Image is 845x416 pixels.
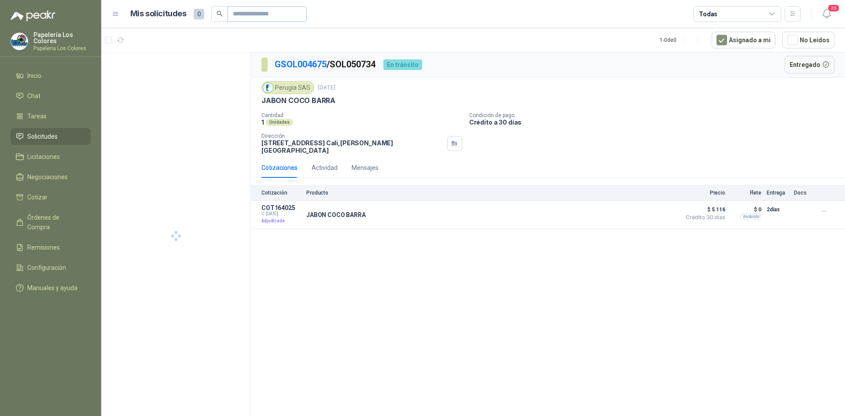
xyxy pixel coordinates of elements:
p: Precio [681,190,725,196]
span: search [217,11,223,17]
p: Cotización [261,190,301,196]
div: Mensajes [352,163,378,173]
a: Configuración [11,259,91,276]
p: Docs [794,190,812,196]
a: Licitaciones [11,148,91,165]
p: Cantidad [261,112,462,118]
button: No Leídos [783,32,834,48]
span: Cotizar [27,192,48,202]
h1: Mis solicitudes [130,7,187,20]
span: Solicitudes [27,132,58,141]
p: JABON COCO BARRA [261,96,335,105]
a: Tareas [11,108,91,125]
img: Company Logo [263,83,273,92]
button: Asignado a mi [712,32,775,48]
div: Perugia SAS [261,81,314,94]
button: 20 [819,6,834,22]
span: Configuración [27,263,66,272]
span: Licitaciones [27,152,60,162]
div: Unidades [266,119,293,126]
a: Inicio [11,67,91,84]
p: Dirección [261,133,444,139]
span: Chat [27,91,40,101]
p: Papeleria Los Colores [33,46,91,51]
span: C: [DATE] [261,211,301,217]
span: Crédito 30 días [681,215,725,220]
div: Cotizaciones [261,163,298,173]
img: Logo peakr [11,11,55,21]
a: Solicitudes [11,128,91,145]
p: [DATE] [318,84,335,92]
a: Órdenes de Compra [11,209,91,236]
a: Negociaciones [11,169,91,185]
span: 20 [827,4,840,12]
a: Cotizar [11,189,91,206]
p: Producto [306,190,676,196]
span: $ 5.116 [681,204,725,215]
p: Condición de pago [469,112,841,118]
span: Negociaciones [27,172,68,182]
div: 1 - 0 de 0 [660,33,705,47]
p: [STREET_ADDRESS] Cali , [PERSON_NAME][GEOGRAPHIC_DATA] [261,139,444,154]
a: Manuales y ayuda [11,280,91,296]
p: COT164025 [261,204,301,211]
p: Adjudicada [261,217,301,225]
div: Todas [699,9,717,19]
p: $ 0 [731,204,761,215]
img: Company Logo [11,33,28,50]
span: 0 [194,9,204,19]
p: Papelería Los Colores [33,32,91,44]
div: En tránsito [383,59,422,70]
p: / SOL050734 [275,58,376,71]
span: Órdenes de Compra [27,213,82,232]
div: Incluido [741,213,761,220]
span: Tareas [27,111,47,121]
a: Chat [11,88,91,104]
p: 2 días [767,204,789,215]
span: Remisiones [27,243,60,252]
span: Manuales y ayuda [27,283,77,293]
a: Remisiones [11,239,91,256]
button: Entregado [785,56,835,74]
p: JABON COCO BARRA [306,211,366,218]
a: GSOL004675 [275,59,327,70]
span: Inicio [27,71,41,81]
p: Crédito a 30 días [469,118,841,126]
div: Actividad [312,163,338,173]
p: Entrega [767,190,789,196]
p: Flete [731,190,761,196]
p: 1 [261,118,264,126]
